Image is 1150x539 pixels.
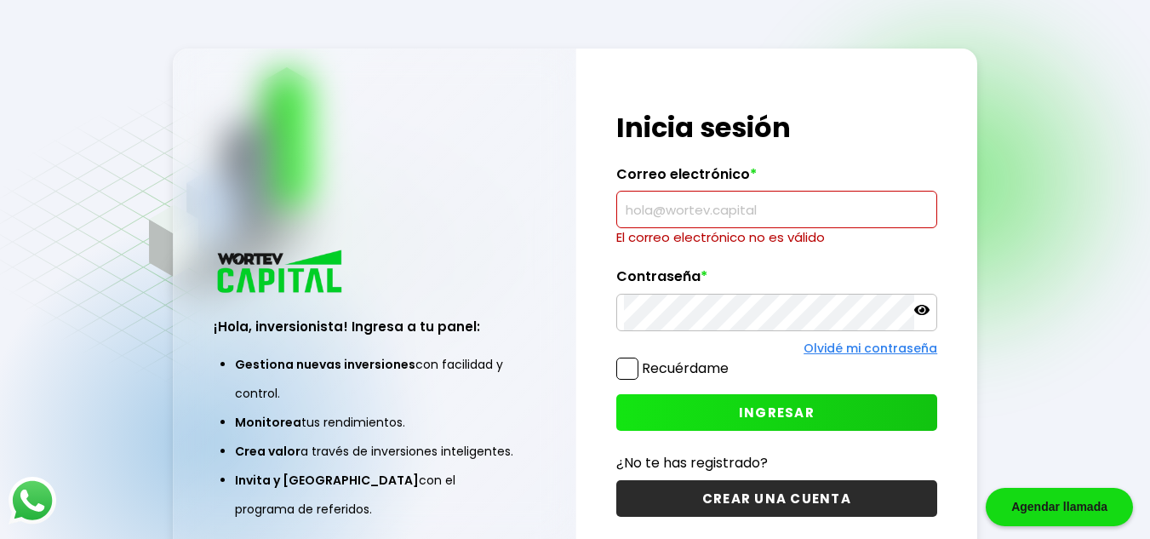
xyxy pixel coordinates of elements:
li: tus rendimientos. [235,408,514,437]
li: con facilidad y control. [235,350,514,408]
span: Invita y [GEOGRAPHIC_DATA] [235,472,419,489]
a: Olvidé mi contraseña [804,340,937,357]
label: Recuérdame [642,358,729,378]
a: ¿No te has registrado?CREAR UNA CUENTA [616,452,938,517]
button: CREAR UNA CUENTA [616,480,938,517]
button: INGRESAR [616,394,938,431]
label: Contraseña [616,268,938,294]
img: logo_wortev_capital [214,248,348,298]
span: Monitorea [235,414,301,431]
img: logos_whatsapp-icon.242b2217.svg [9,477,56,525]
div: Agendar llamada [986,488,1133,526]
span: Crea valor [235,443,300,460]
label: Correo electrónico [616,166,938,192]
input: hola@wortev.capital [624,192,930,227]
p: El correo electrónico no es válido [616,228,938,247]
span: INGRESAR [739,404,815,421]
p: ¿No te has registrado? [616,452,938,473]
li: con el programa de referidos. [235,466,514,524]
li: a través de inversiones inteligentes. [235,437,514,466]
h1: Inicia sesión [616,107,938,148]
h3: ¡Hola, inversionista! Ingresa a tu panel: [214,317,535,336]
span: Gestiona nuevas inversiones [235,356,415,373]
